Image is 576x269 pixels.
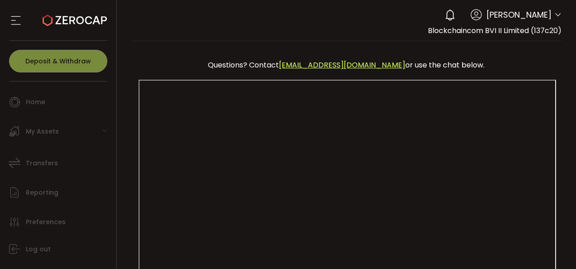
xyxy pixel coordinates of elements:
span: Reporting [26,186,58,199]
a: [EMAIL_ADDRESS][DOMAIN_NAME] [279,60,405,70]
span: Home [26,96,45,109]
iframe: Chat Widget [470,171,576,269]
div: Questions? Contact or use the chat below. [143,55,550,75]
span: My Assets [26,125,59,138]
button: Deposit & Withdraw [9,50,107,72]
span: Preferences [26,216,66,229]
span: Deposit & Withdraw [25,58,91,64]
span: Log out [26,243,51,256]
span: Transfers [26,157,58,170]
span: [PERSON_NAME] [486,9,552,21]
span: Blockchaincom BVI II Limited (137c20) [428,25,562,36]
